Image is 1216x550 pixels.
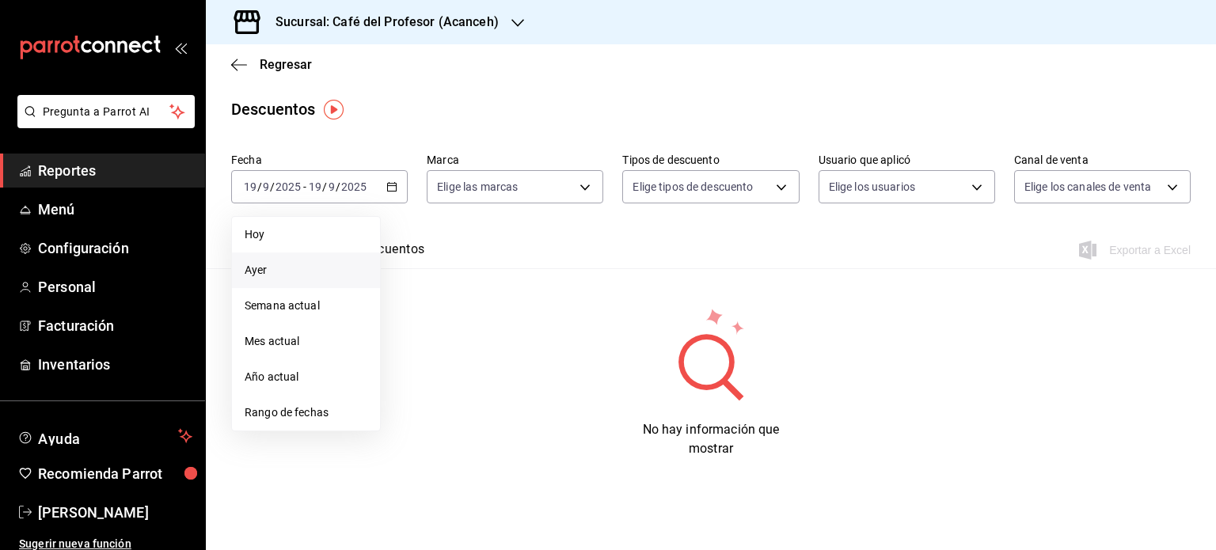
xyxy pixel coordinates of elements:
[243,180,257,193] input: --
[11,115,195,131] a: Pregunta a Parrot AI
[303,180,306,193] span: -
[427,154,603,165] label: Marca
[322,180,327,193] span: /
[38,502,192,523] span: [PERSON_NAME]
[340,180,367,193] input: ----
[38,427,172,446] span: Ayuda
[260,57,312,72] span: Regresar
[275,180,302,193] input: ----
[829,179,915,195] span: Elige los usuarios
[38,160,192,181] span: Reportes
[308,180,322,193] input: --
[622,154,799,165] label: Tipos de descuento
[245,333,367,350] span: Mes actual
[245,404,367,421] span: Rango de fechas
[38,199,192,220] span: Menú
[231,97,315,121] div: Descuentos
[245,262,367,279] span: Ayer
[328,180,336,193] input: --
[245,369,367,385] span: Año actual
[336,180,340,193] span: /
[1024,179,1151,195] span: Elige los canales de venta
[38,237,192,259] span: Configuración
[257,180,262,193] span: /
[819,154,995,165] label: Usuario que aplicó
[38,315,192,336] span: Facturación
[17,95,195,128] button: Pregunta a Parrot AI
[324,100,344,119] img: Tooltip marker
[1014,154,1191,165] label: Canal de venta
[633,179,753,195] span: Elige tipos de descuento
[643,422,780,456] span: No hay información que mostrar
[231,154,408,165] label: Fecha
[174,41,187,54] button: open_drawer_menu
[245,298,367,314] span: Semana actual
[43,104,170,120] span: Pregunta a Parrot AI
[38,276,192,298] span: Personal
[270,180,275,193] span: /
[38,463,192,484] span: Recomienda Parrot
[263,13,499,32] h3: Sucursal: Café del Profesor (Acanceh)
[38,354,192,375] span: Inventarios
[231,57,312,72] button: Regresar
[262,180,270,193] input: --
[245,226,367,243] span: Hoy
[437,179,518,195] span: Elige las marcas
